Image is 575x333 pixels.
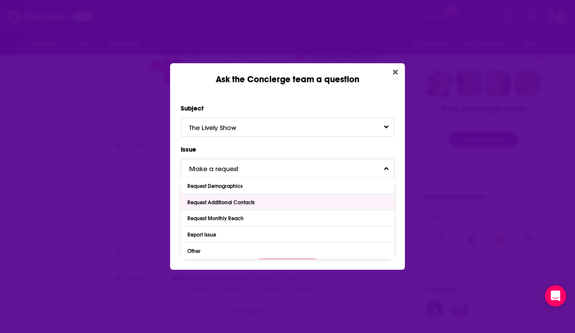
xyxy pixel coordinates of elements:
[187,248,203,254] div: Other
[189,123,254,132] span: The Lively Show
[170,63,405,85] div: Ask the Concierge team a question
[187,183,245,189] div: Request Demographics
[181,144,394,155] label: Issue
[181,159,394,178] button: Make a requestToggle Pronoun Dropdown
[187,215,246,222] div: Request Monthly Reach
[181,103,394,114] label: Subject
[545,285,566,306] div: Open Intercom Messenger
[187,232,218,238] div: Report Issue
[389,67,401,78] button: Close
[181,118,394,137] button: The Lively ShowToggle Pronoun Dropdown
[189,165,256,173] span: Make a request
[187,199,257,206] div: Request Additional Contacts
